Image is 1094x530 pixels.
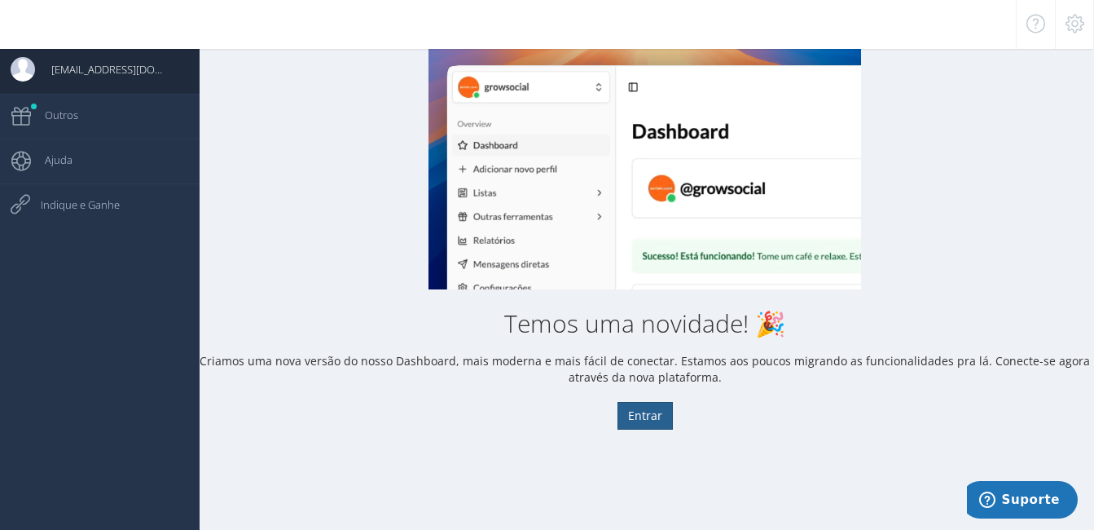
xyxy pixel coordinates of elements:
span: [EMAIL_ADDRESS][DOMAIN_NAME] [35,49,169,90]
img: User Image [11,57,35,82]
h2: Temos uma novidade! 🎉 [196,310,1094,337]
span: Outros [29,95,78,135]
button: Entrar [617,402,673,430]
span: Indique e Ganhe [24,184,120,225]
span: Ajuda [29,139,72,180]
img: New Dashboard [428,45,860,289]
iframe: Abre um widget para que você possa encontrar mais informações [967,481,1078,522]
p: Criamos uma nova versão do nosso Dashboard, mais moderna e mais fácil de conectar. Estamos aos po... [196,353,1094,386]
